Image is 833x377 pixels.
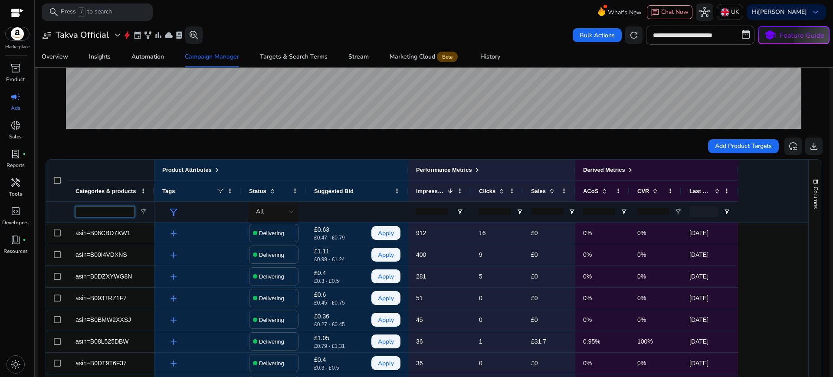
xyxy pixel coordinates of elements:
span: [DATE] [689,229,708,236]
span: All [256,207,264,216]
span: user_attributes [42,30,52,40]
p: UK [731,4,739,20]
span: Beta [437,52,458,62]
span: Apply [378,224,394,242]
p: 0% [583,246,622,264]
span: Apply [378,246,394,264]
span: lab_profile [175,31,184,39]
button: Apply [371,226,400,240]
button: Add Product Targets [708,139,779,153]
span: bolt [123,31,131,39]
span: bar_chart [154,31,163,39]
button: refresh [625,26,643,44]
p: Reports [7,161,25,169]
h4: Delivering [259,338,284,345]
p: £1.11 [314,249,357,254]
p: £0.6 [314,292,357,297]
p: Developers [2,219,29,226]
span: Derived Metrics [583,167,625,173]
span: 9 [479,251,482,258]
button: Bulk Actions [573,28,622,42]
span: Apply [378,268,394,285]
p: Feature Guide [780,30,824,41]
p: Press to search [61,7,112,17]
p: 0.95% [583,333,622,351]
span: expand_more [112,30,123,40]
span: Apply [378,333,394,351]
h4: Delivering [259,273,284,280]
span: [DATE] [689,251,708,258]
div: Marketing Cloud [390,53,459,60]
button: Apply [371,269,400,283]
span: [DATE] [689,338,708,345]
span: 0 [479,316,482,323]
span: asin=B093TRZ1F7 [75,295,127,302]
span: search_insights [189,30,199,40]
button: reset_settings [784,138,802,155]
p: 0% [583,354,622,372]
p: 36 [416,333,463,351]
button: Apply [371,313,400,327]
span: keyboard_arrow_down [810,7,821,17]
span: add [168,228,179,239]
span: add [168,337,179,347]
span: Apply [378,289,394,307]
div: History [480,54,500,60]
span: fiber_manual_record [23,238,26,242]
span: download [809,141,819,151]
p: £0.27 - £0.45 [314,322,357,327]
p: £0.79 - £1.31 [314,344,357,349]
span: Sales [531,188,546,194]
span: reset_settings [788,141,798,151]
p: £0.3 - £0.5 [314,365,357,370]
p: Marketplace [5,44,30,50]
span: 0% [637,273,646,280]
p: Product [6,75,25,83]
span: search [49,7,59,17]
span: family_history [144,31,152,39]
button: Open Filter Menu [456,208,463,215]
span: campaign [10,92,21,102]
p: £0.47 - £0.79 [314,235,357,240]
span: 0% [637,316,646,323]
p: 0% [583,224,622,242]
span: [DATE] [689,360,708,367]
span: Categories & products [75,188,136,194]
input: Categories & products Filter Input [75,207,134,217]
span: / [78,7,85,17]
p: Tools [9,190,22,198]
p: 36 [416,354,463,372]
span: donut_small [10,120,21,131]
span: code_blocks [10,206,21,216]
span: 5 [479,273,482,280]
span: book_4 [10,235,21,245]
button: hub [696,3,713,21]
p: 400 [416,246,463,264]
span: handyman [10,177,21,188]
h4: Delivering [259,317,284,324]
span: asin=B08CBD7XW1 [75,229,130,236]
span: 0% [637,251,646,258]
button: Apply [371,356,400,370]
p: £0 [531,354,567,372]
p: 0% [583,289,622,307]
span: Bulk Actions [580,31,615,40]
span: 0 [479,360,482,367]
span: Status [249,188,266,194]
span: Add Product Targets [715,141,772,151]
p: 0% [583,311,622,329]
div: Targets & Search Terms [260,54,328,60]
p: £0.63 [314,227,357,232]
span: Tags [162,188,175,194]
button: chatChat Now [647,5,692,19]
p: £1.05 [314,335,357,341]
span: 0% [637,360,646,367]
button: Open Filter Menu [675,208,682,215]
span: [DATE] [689,316,708,323]
p: £0 [531,289,567,307]
span: asin=B0DZXYWG8N [75,273,132,280]
button: Open Filter Menu [620,208,627,215]
p: £0 [531,224,567,242]
h3: Takva Official [56,30,109,40]
span: 0% [637,229,646,236]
